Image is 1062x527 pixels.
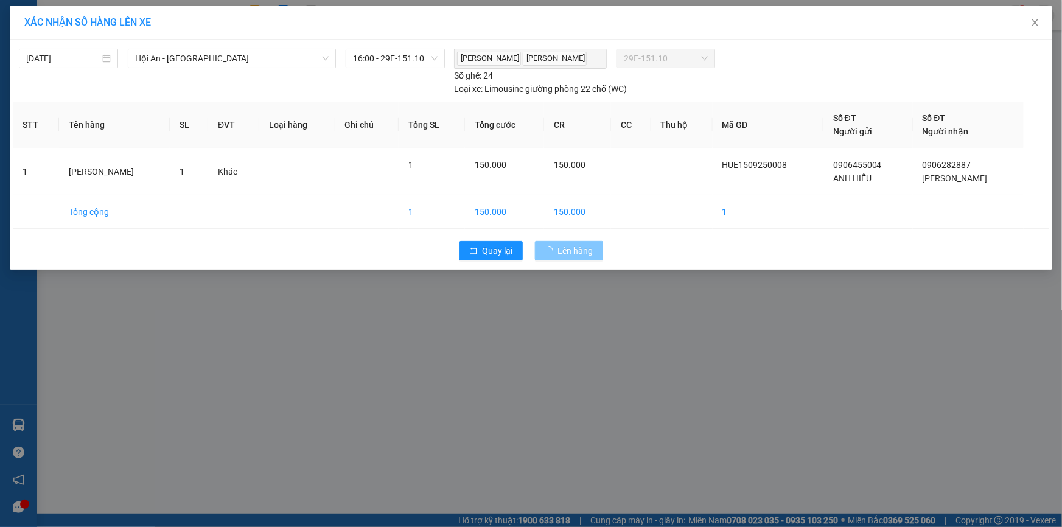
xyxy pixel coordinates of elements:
[13,102,59,148] th: STT
[465,195,544,229] td: 150.000
[454,82,627,96] div: Limousine giường phòng 22 chỗ (WC)
[59,102,170,148] th: Tên hàng
[713,102,823,148] th: Mã GD
[180,167,184,176] span: 1
[923,127,969,136] span: Người nhận
[833,160,882,170] span: 0906455004
[7,35,37,95] img: logo
[322,55,329,62] span: down
[1018,6,1052,40] button: Close
[459,241,523,260] button: rollbackQuay lại
[611,102,651,148] th: CC
[535,241,603,260] button: Lên hàng
[558,244,593,257] span: Lên hàng
[483,244,513,257] span: Quay lại
[259,102,335,148] th: Loại hàng
[624,49,708,68] span: 29E-151.10
[45,61,141,90] span: ↔ [GEOGRAPHIC_DATA]
[353,49,438,68] span: 16:00 - 29E-151.10
[554,160,585,170] span: 150.000
[713,195,823,229] td: 1
[335,102,399,148] th: Ghi chú
[469,246,478,256] span: rollback
[399,102,465,148] th: Tổng SL
[399,195,465,229] td: 1
[51,10,134,49] strong: CHUYỂN PHÁT NHANH HK BUSLINES
[544,102,611,148] th: CR
[13,148,59,195] td: 1
[208,102,259,148] th: ĐVT
[26,52,100,65] input: 15/09/2025
[454,69,493,82] div: 24
[148,63,230,75] span: HUE1509250008
[651,102,713,148] th: Thu hộ
[454,69,481,82] span: Số ghế:
[475,160,506,170] span: 150.000
[545,246,558,255] span: loading
[544,195,611,229] td: 150.000
[59,195,170,229] td: Tổng cộng
[408,160,413,170] span: 1
[465,102,544,148] th: Tổng cước
[49,71,141,90] span: ↔ [GEOGRAPHIC_DATA]
[923,113,946,123] span: Số ĐT
[208,148,259,195] td: Khác
[45,52,141,90] span: SAPA, LÀO CAI ↔ [GEOGRAPHIC_DATA]
[722,160,788,170] span: HUE1509250008
[59,148,170,195] td: [PERSON_NAME]
[833,173,872,183] span: ANH HIẾU
[454,82,483,96] span: Loại xe:
[833,113,856,123] span: Số ĐT
[833,127,872,136] span: Người gửi
[135,49,329,68] span: Hội An - Hà Nội
[170,102,208,148] th: SL
[24,16,151,28] span: XÁC NHẬN SỐ HÀNG LÊN XE
[1030,18,1040,27] span: close
[523,52,587,66] span: [PERSON_NAME]
[457,52,521,66] span: [PERSON_NAME]
[923,173,988,183] span: [PERSON_NAME]
[923,160,971,170] span: 0906282887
